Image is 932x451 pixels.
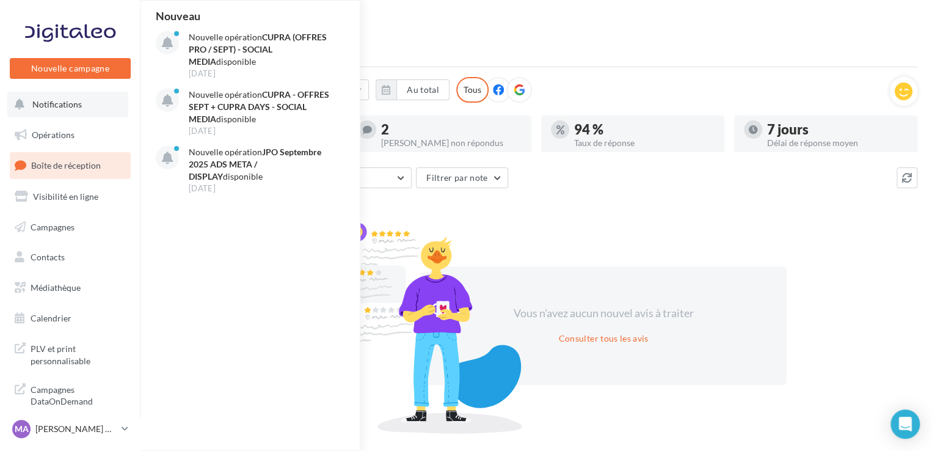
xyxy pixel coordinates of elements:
[7,376,133,413] a: Campagnes DataOnDemand
[7,92,128,117] button: Notifications
[31,282,81,293] span: Médiathèque
[456,77,489,103] div: Tous
[10,58,131,79] button: Nouvelle campagne
[498,306,708,321] div: Vous n'avez aucun nouvel avis à traiter
[31,340,126,367] span: PLV et print personnalisable
[7,152,133,178] a: Boîte de réception
[10,417,131,441] a: MA [PERSON_NAME] CANALES
[33,191,98,202] span: Visibilité en ligne
[381,123,522,136] div: 2
[416,167,508,188] button: Filtrer par note
[35,423,117,435] p: [PERSON_NAME] CANALES
[376,79,450,100] button: Au total
[31,381,126,408] span: Campagnes DataOnDemand
[32,130,75,140] span: Opérations
[7,306,133,331] a: Calendrier
[553,331,653,346] button: Consulter tous les avis
[381,139,522,147] div: [PERSON_NAME] non répondus
[7,184,133,210] a: Visibilité en ligne
[7,215,133,240] a: Campagnes
[574,139,715,147] div: Taux de réponse
[7,244,133,270] a: Contacts
[7,122,133,148] a: Opérations
[396,79,450,100] button: Au total
[890,409,920,439] div: Open Intercom Messenger
[7,275,133,301] a: Médiathèque
[767,123,908,136] div: 7 jours
[7,335,133,372] a: PLV et print personnalisable
[31,313,71,323] span: Calendrier
[32,99,82,109] span: Notifications
[31,160,101,170] span: Boîte de réception
[767,139,908,147] div: Délai de réponse moyen
[574,123,715,136] div: 94 %
[15,423,29,435] span: MA
[155,20,917,38] div: Boîte de réception
[31,221,75,232] span: Campagnes
[31,252,65,262] span: Contacts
